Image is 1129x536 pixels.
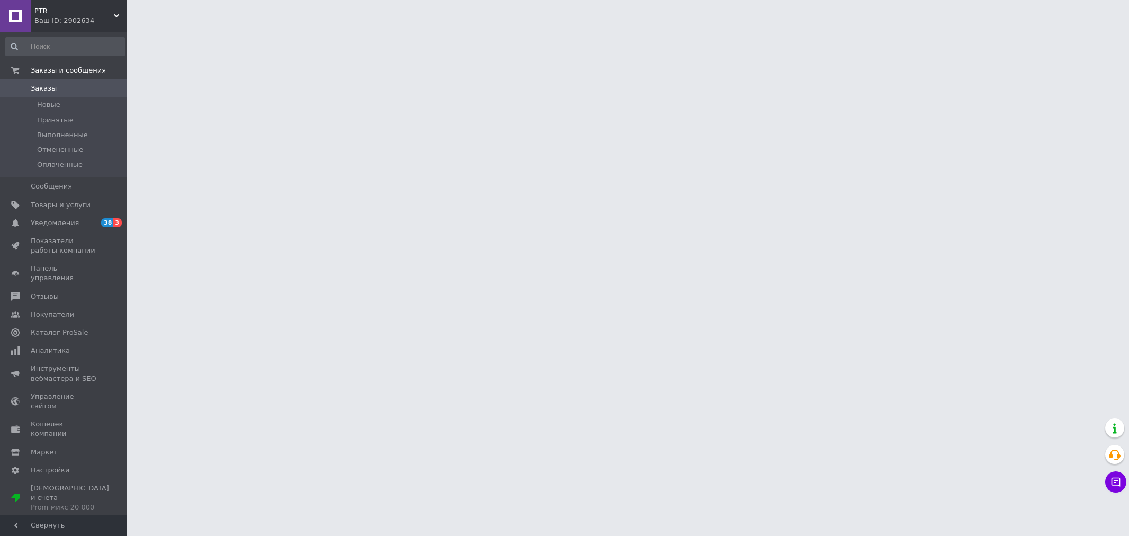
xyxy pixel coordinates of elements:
span: Кошелек компании [31,419,98,439]
span: Новые [37,100,60,110]
div: Ваш ID: 2902634 [34,16,127,25]
span: Аналитика [31,346,70,355]
span: 38 [101,218,113,227]
span: Уведомления [31,218,79,228]
span: Панель управления [31,264,98,283]
span: Каталог ProSale [31,328,88,337]
span: Отзывы [31,292,59,301]
span: Оплаченные [37,160,83,169]
span: Принятые [37,115,74,125]
span: Настройки [31,466,69,475]
span: Товары и услуги [31,200,91,210]
span: Заказы [31,84,57,93]
span: Отмененные [37,145,83,155]
span: Инструменты вебмастера и SEO [31,364,98,383]
div: Prom микс 20 000 [31,503,109,512]
input: Поиск [5,37,125,56]
span: Показатели работы компании [31,236,98,255]
span: Заказы и сообщения [31,66,106,75]
span: Маркет [31,448,58,457]
span: [DEMOGRAPHIC_DATA] и счета [31,484,109,513]
span: Выполненные [37,130,88,140]
span: Сообщения [31,182,72,191]
span: 3 [113,218,122,227]
button: Чат с покупателем [1105,471,1126,493]
span: Покупатели [31,310,74,319]
span: Управление сайтом [31,392,98,411]
span: PTR [34,6,114,16]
